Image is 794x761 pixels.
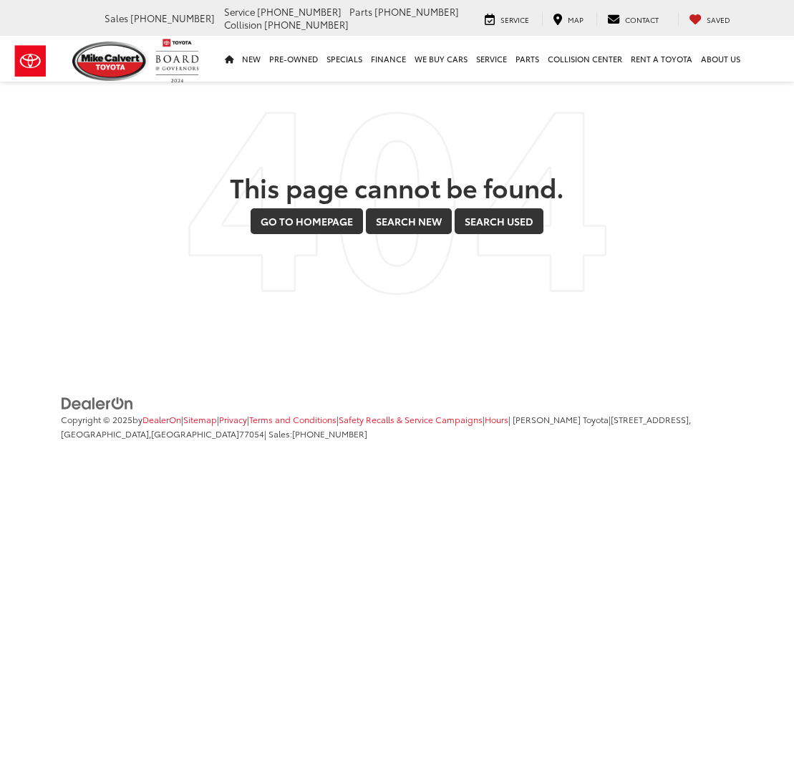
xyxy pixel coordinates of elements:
span: Contact [625,14,659,25]
span: Collision [224,18,262,31]
h2: This page cannot be found. [61,173,734,201]
a: Hours [485,413,508,425]
a: Home [221,36,238,82]
span: | Sales: [264,427,367,440]
img: DealerOn [61,396,134,412]
span: Parts [349,5,372,18]
a: Collision Center [543,36,626,82]
img: Mike Calvert Toyota [72,42,148,81]
a: Search Used [455,208,543,234]
span: Copyright © 2025 [61,413,132,425]
span: | [181,413,217,425]
span: [STREET_ADDRESS], [611,413,691,425]
span: [PHONE_NUMBER] [292,427,367,440]
span: [PHONE_NUMBER] [257,5,342,18]
span: Saved [707,14,730,25]
span: Sales [105,11,128,24]
a: Finance [367,36,410,82]
a: My Saved Vehicles [678,12,741,26]
span: Service [224,5,255,18]
span: | [PERSON_NAME] Toyota [508,413,609,425]
a: Terms and Conditions [249,413,337,425]
a: Go to Homepage [251,208,363,234]
span: [GEOGRAPHIC_DATA] [151,427,239,440]
span: | [217,413,247,425]
span: | [483,413,508,425]
a: Sitemap [183,413,217,425]
span: [GEOGRAPHIC_DATA], [61,427,151,440]
a: About Us [697,36,745,82]
a: Pre-Owned [265,36,322,82]
a: DealerOn Home Page [142,413,181,425]
a: Parts [511,36,543,82]
span: [PHONE_NUMBER] [130,11,215,24]
a: Safety Recalls & Service Campaigns, Opens in a new tab [339,413,483,425]
a: Service [472,36,511,82]
a: New [238,36,265,82]
span: 77054 [239,427,264,440]
img: Toyota [4,38,57,84]
span: Map [568,14,584,25]
span: | [337,413,483,425]
a: DealerOn [61,395,134,409]
span: Service [500,14,529,25]
a: Contact [596,12,669,26]
a: Rent a Toyota [626,36,697,82]
a: Privacy [219,413,247,425]
a: Specials [322,36,367,82]
span: | [247,413,337,425]
a: Search New [366,208,452,234]
a: Map [542,12,594,26]
span: [PHONE_NUMBER] [264,18,349,31]
a: WE BUY CARS [410,36,472,82]
span: [PHONE_NUMBER] [374,5,459,18]
a: Service [474,12,540,26]
span: by [132,413,181,425]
